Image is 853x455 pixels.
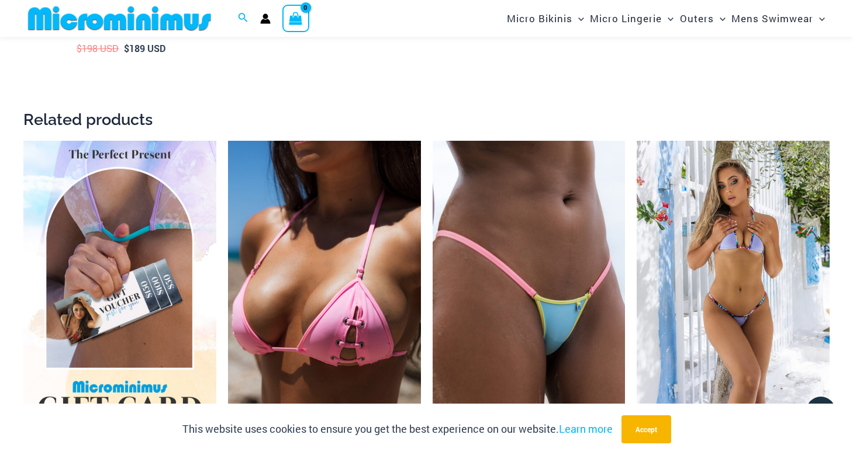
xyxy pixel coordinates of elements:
[507,4,572,33] span: Micro Bikinis
[731,4,813,33] span: Mens Swimwear
[124,42,129,54] span: $
[182,421,613,438] p: This website uses cookies to ensure you get the best experience on our website.
[77,42,82,54] span: $
[680,4,714,33] span: Outers
[662,4,674,33] span: Menu Toggle
[559,422,613,436] a: Learn more
[637,141,830,430] img: Havana Club Purple Multi 312 Top 451 Bottom 03
[228,141,421,430] img: Link Pop Pink 3070 Top 01
[238,11,248,26] a: Search icon link
[23,141,216,430] img: Featured Gift Card
[23,5,216,32] img: MM SHOP LOGO FLAT
[502,2,830,35] nav: Site Navigation
[433,141,626,430] img: Tempest Multi Blue 456 Bottom 01
[77,42,119,54] bdi: 198 USD
[587,4,676,33] a: Micro LingerieMenu ToggleMenu Toggle
[23,109,830,130] h2: Related products
[637,141,830,430] a: Havana Club Purple Multi 312 Top 451 Bottom 03Havana Club Purple Multi 312 Top 451 Bottom 01Havan...
[572,4,584,33] span: Menu Toggle
[504,4,587,33] a: Micro BikinisMenu ToggleMenu Toggle
[621,415,671,443] button: Accept
[728,4,828,33] a: Mens SwimwearMenu ToggleMenu Toggle
[433,141,626,430] a: Tempest Multi Blue 456 Bottom 01Tempest Multi Blue 312 Top 456 Bottom 07Tempest Multi Blue 312 To...
[124,42,165,54] bdi: 189 USD
[714,4,726,33] span: Menu Toggle
[228,141,421,430] a: Link Pop Pink 3070 Top 01Link Pop Pink 3070 Top 4855 Bottom 06Link Pop Pink 3070 Top 4855 Bottom 06
[590,4,662,33] span: Micro Lingerie
[813,4,825,33] span: Menu Toggle
[282,5,309,32] a: View Shopping Cart, empty
[260,13,271,24] a: Account icon link
[677,4,728,33] a: OutersMenu ToggleMenu Toggle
